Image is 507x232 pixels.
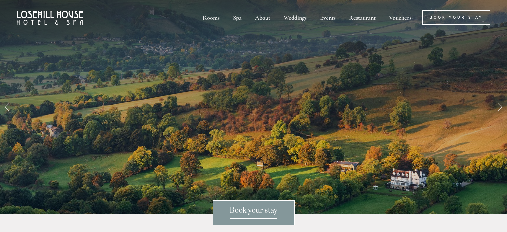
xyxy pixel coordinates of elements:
a: Next Slide [492,97,507,117]
div: Restaurant [343,10,382,25]
div: Weddings [278,10,313,25]
span: Book your stay [230,206,277,219]
a: Book your stay [213,200,295,225]
a: BOOK NOW [239,184,268,190]
div: Rooms [197,10,226,25]
div: Events [314,10,342,25]
a: Book Your Stay [422,10,490,25]
a: Vouchers [383,10,417,25]
img: Losehill House [17,11,83,25]
div: Spa [227,10,248,25]
div: About [249,10,276,25]
p: Travellers' Choice Awards Best of the Best 2025 [84,56,424,197]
